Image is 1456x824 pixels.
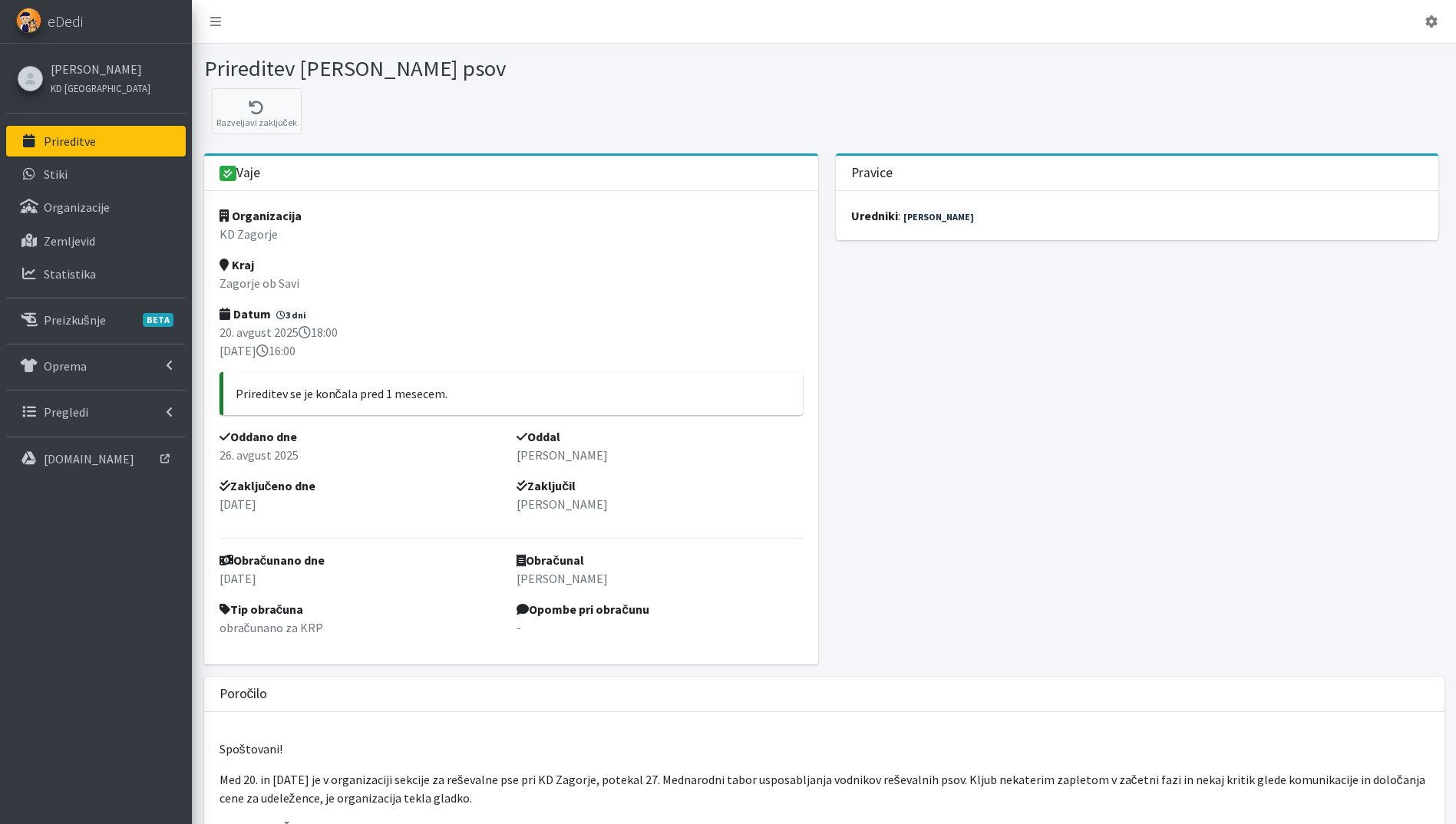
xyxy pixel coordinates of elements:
[6,397,186,427] a: Pregledi
[220,429,297,444] strong: Oddano dne
[212,88,302,134] button: Razveljavi zaključek
[220,495,506,513] p: [DATE]
[16,8,41,33] img: eDedi
[273,308,311,322] span: 3 dni
[51,60,150,78] a: [PERSON_NAME]
[51,78,150,97] a: KD [GEOGRAPHIC_DATA]
[220,552,325,568] strong: Obračunano dne
[220,274,804,292] p: Zagorje ob Savi
[51,82,150,94] small: KD [GEOGRAPHIC_DATA]
[220,770,1429,807] p: Med 20. in [DATE] je v organizaciji sekcije za reševalne pse pri KD Zagorje, potekal 27. Mednarod...
[44,133,96,149] p: Prireditve
[836,191,1439,240] div: :
[900,210,979,224] a: [PERSON_NAME]
[851,165,893,181] h3: Pravice
[44,266,96,282] p: Statistika
[6,259,186,289] a: Statistika
[220,323,804,360] p: 20. avgust 2025 18:00 [DATE] 16:00
[220,257,254,272] strong: Kraj
[517,552,584,568] strong: Obračunal
[220,225,804,243] p: KD Zagorje
[517,446,803,464] p: [PERSON_NAME]
[44,233,95,249] p: Zemljevid
[220,602,304,617] strong: Tip obračuna
[517,478,576,493] strong: Zaključil
[517,602,649,617] strong: Opombe pri obračunu
[44,404,88,420] p: Pregledi
[6,305,186,335] a: PreizkušnjeBETA
[44,166,68,182] p: Stiki
[44,451,134,466] p: [DOMAIN_NAME]
[204,55,819,82] h1: Prireditev [PERSON_NAME] psov
[44,199,110,215] p: Organizacije
[220,478,316,493] strong: Zaključeno dne
[6,226,186,256] a: Zemljevid
[220,208,302,223] strong: Organizacija
[220,306,271,321] strong: Datum
[6,443,186,474] a: [DOMAIN_NAME]
[517,495,803,513] p: [PERSON_NAME]
[6,126,186,157] a: Prireditve
[143,313,173,327] span: BETA
[220,569,506,588] p: [DATE]
[220,618,506,637] p: obračunano za KRP
[6,192,186,222] a: Organizacije
[851,208,898,223] strong: uredniki
[517,618,803,637] p: -
[48,10,83,33] span: eDedi
[6,351,186,381] a: Oprema
[220,740,1429,758] p: Spoštovani!
[517,429,560,444] strong: Oddal
[236,384,791,403] p: Prireditev se je končala pred 1 mesecem.
[220,165,261,182] h3: Vaje
[6,159,186,190] a: Stiki
[44,312,106,328] p: Preizkušnje
[220,686,268,702] h3: Poročilo
[44,358,87,374] p: Oprema
[220,446,506,464] p: 26. avgust 2025
[517,569,803,588] p: [PERSON_NAME]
